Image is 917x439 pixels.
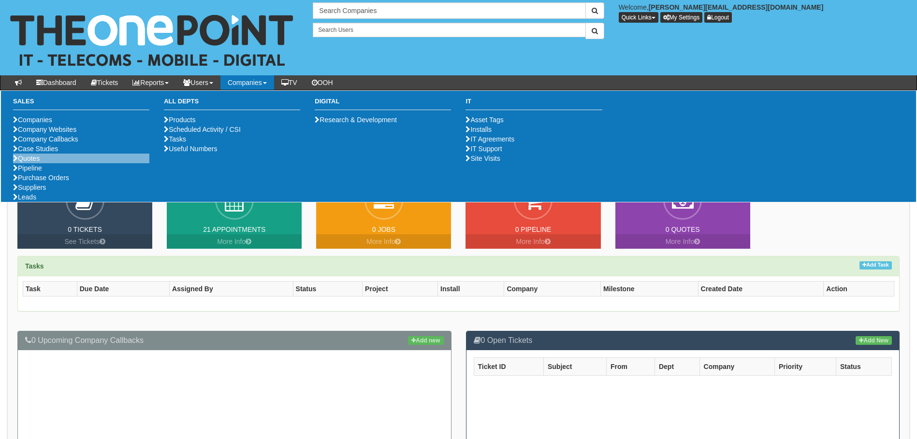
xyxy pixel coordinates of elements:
a: More Info [167,234,302,249]
a: Add New [856,336,892,345]
th: Ticket ID [474,357,543,375]
th: Company [699,357,774,375]
th: From [606,357,655,375]
a: See Tickets [17,234,152,249]
a: 0 Jobs [372,226,395,233]
h3: All Depts [164,98,300,110]
a: Quotes [13,155,40,162]
a: Products [164,116,195,124]
input: Search Companies [313,2,585,19]
a: Useful Numbers [164,145,217,153]
a: Scheduled Activity / CSI [164,126,241,133]
h3: 0 Open Tickets [474,336,892,345]
a: Companies [220,75,274,90]
a: Suppliers [13,184,46,191]
a: 0 Tickets [68,226,102,233]
a: Pipeline [13,164,42,172]
th: Status [293,282,363,297]
a: My Settings [660,12,703,23]
a: Users [176,75,220,90]
th: Dept [655,357,699,375]
a: Company Callbacks [13,135,78,143]
th: Due Date [77,282,169,297]
a: Research & Development [315,116,397,124]
a: Companies [13,116,52,124]
th: Company [504,282,601,297]
a: Tickets [84,75,126,90]
h3: Sales [13,98,149,110]
input: Search Users [313,23,585,37]
a: TV [274,75,305,90]
a: Asset Tags [466,116,503,124]
div: Welcome, [611,2,917,23]
a: Tasks [164,135,186,143]
a: Site Visits [466,155,500,162]
a: More Info [466,234,600,249]
a: Leads [13,193,36,201]
th: Assigned By [169,282,293,297]
b: [PERSON_NAME][EMAIL_ADDRESS][DOMAIN_NAME] [649,3,824,11]
th: Action [824,282,894,297]
a: Reports [125,75,176,90]
th: Status [836,357,891,375]
th: Subject [543,357,606,375]
th: Milestone [600,282,698,297]
a: 0 Quotes [666,226,700,233]
a: IT Agreements [466,135,514,143]
th: Project [363,282,438,297]
a: Dashboard [29,75,84,90]
a: More Info [316,234,451,249]
a: Add Task [859,261,892,269]
a: OOH [305,75,340,90]
a: Logout [704,12,732,23]
a: Installs [466,126,492,133]
a: Add new [408,336,443,345]
th: Created Date [698,282,824,297]
th: Priority [774,357,836,375]
strong: Tasks [25,262,44,270]
h3: IT [466,98,602,110]
a: Purchase Orders [13,174,69,182]
h3: 0 Upcoming Company Callbacks [25,336,444,345]
button: Quick Links [619,12,658,23]
a: Company Websites [13,126,76,133]
a: Case Studies [13,145,58,153]
h3: Digital [315,98,451,110]
th: Install [438,282,504,297]
a: More Info [615,234,750,249]
a: 21 Appointments [203,226,265,233]
a: IT Support [466,145,502,153]
a: 0 Pipeline [515,226,552,233]
th: Task [23,282,77,297]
